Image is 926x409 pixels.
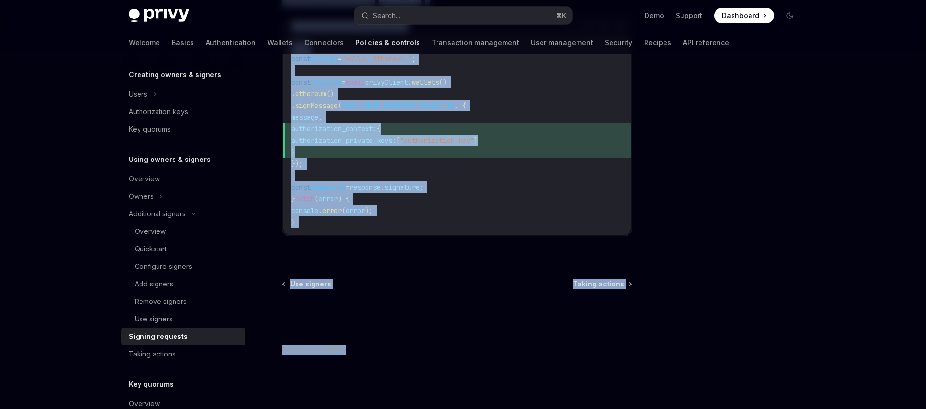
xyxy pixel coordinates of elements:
span: } [291,148,295,157]
button: Users [121,86,245,103]
span: signature [384,183,419,192]
div: Overview [135,226,166,237]
a: Basics [172,31,194,54]
span: signMessage [295,101,338,110]
span: ( [338,101,342,110]
button: Additional signers [121,205,245,223]
span: }); [291,160,303,168]
span: . [291,101,295,110]
div: Add signers [135,278,173,290]
a: Add signers [121,275,245,293]
div: Additional signers [129,208,186,220]
span: , [318,113,322,122]
span: ethereum [295,89,326,98]
a: Recipes [644,31,671,54]
h5: Key quorums [129,378,174,390]
div: Users [129,89,147,100]
h5: Creating owners & signers [129,69,221,81]
span: ; [419,183,423,192]
a: Overview [121,170,245,188]
span: ) { [338,195,349,203]
span: } [291,218,295,227]
span: , { [454,101,466,110]
span: ] [474,136,478,145]
a: Policies & controls [355,31,420,54]
span: } [291,195,295,203]
span: error [318,195,338,203]
a: Taking actions [573,279,631,289]
span: message [291,113,318,122]
div: Overview [129,173,160,185]
a: API reference [683,31,729,54]
span: response [349,183,381,192]
span: { [377,124,381,133]
span: . [408,78,412,87]
span: = [346,183,349,192]
a: Transaction management [432,31,519,54]
span: ); [365,206,373,215]
span: const [291,183,311,192]
span: . [381,183,384,192]
a: Quickstart [121,240,245,258]
span: message [311,54,338,63]
div: Configure signers [135,261,192,272]
span: ( [314,195,318,203]
span: "authorization-key" [400,136,474,145]
div: Quickstart [135,243,167,255]
span: "Hello, Ethereum." [342,54,412,63]
span: . [291,89,295,98]
span: Use signers [290,279,331,289]
span: ( [342,206,346,215]
a: Signing requests [121,328,245,345]
a: Authentication [206,31,256,54]
img: dark logo [129,9,189,22]
span: authorization_context: [291,124,377,133]
a: Support [676,11,702,20]
a: Demo [645,11,664,20]
span: privyClient [365,78,408,87]
span: wallets [412,78,439,87]
button: Owners [121,188,245,205]
div: Use signers [135,313,173,325]
a: Dashboard [714,8,774,23]
span: = [338,54,342,63]
span: . [318,206,322,215]
div: Key quorums [129,124,171,135]
a: Key quorums [121,121,245,138]
a: Security [605,31,632,54]
div: Taking actions [129,348,175,360]
h5: Using owners & signers [129,154,210,165]
a: Configure signers [121,258,245,275]
span: catch [295,195,314,203]
span: ; [412,54,416,63]
span: ⌘ K [556,12,566,19]
span: () [439,78,447,87]
a: Use signers [283,279,331,289]
a: Connectors [304,31,344,54]
a: Wallets [267,31,293,54]
a: Overview [121,223,245,240]
a: Use signers [121,310,245,328]
span: Taking actions [573,279,624,289]
span: Dashboard [722,11,759,20]
div: Search... [373,10,400,21]
a: Authorization keys [121,103,245,121]
button: Search...⌘K [354,7,572,24]
span: const [291,78,311,87]
a: Remove signers [121,293,245,310]
span: signature [311,183,346,192]
span: const [291,54,311,63]
span: P256_OWNED_ETHEREUM_WALLET_ID [342,101,454,110]
a: User management [531,31,593,54]
a: Powered by Mintlify [282,345,346,355]
span: authorization_private_keys: [291,136,396,145]
span: error [322,206,342,215]
div: Owners [129,191,154,202]
span: error [346,206,365,215]
span: = [342,78,346,87]
div: Authorization keys [129,106,188,118]
span: () [326,89,334,98]
div: Signing requests [129,331,188,342]
a: Taking actions [121,345,245,363]
a: Welcome [129,31,160,54]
